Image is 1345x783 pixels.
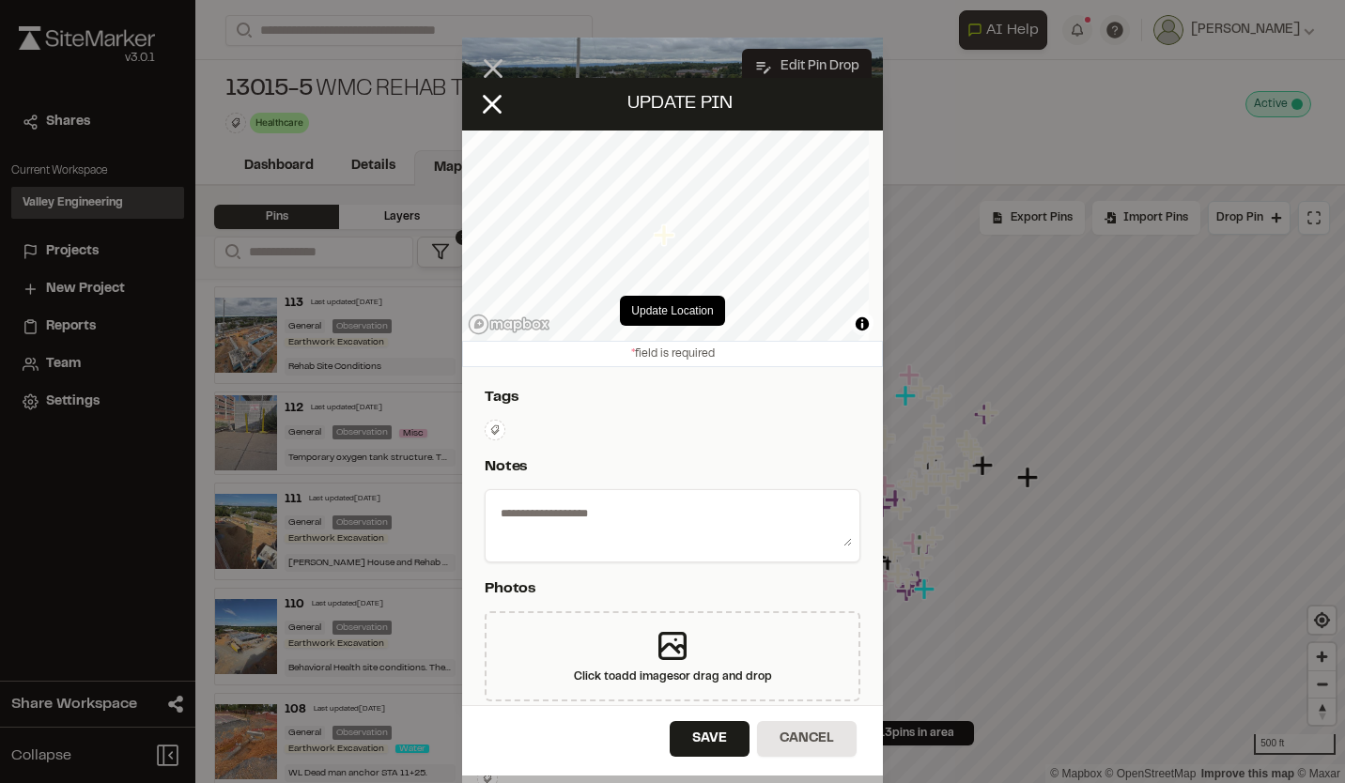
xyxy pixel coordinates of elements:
button: Update Location [620,296,724,326]
button: Cancel [757,721,857,757]
div: Click toadd imagesor drag and drop [485,611,860,701]
button: Edit Tags [485,420,505,440]
p: Photos [485,577,853,600]
button: Save [670,721,750,757]
p: Notes [485,455,853,478]
canvas: Map [462,130,869,341]
div: Click to add images or drag and drop [574,668,772,685]
div: field is required [462,341,883,367]
p: Tags [485,386,853,408]
div: Map marker [654,223,678,248]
